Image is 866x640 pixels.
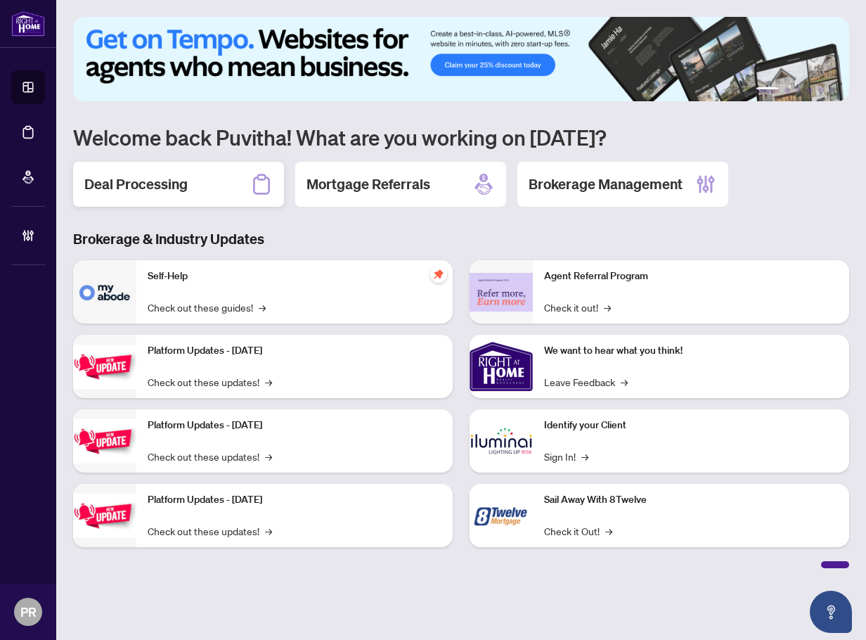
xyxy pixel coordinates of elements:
span: → [265,449,272,464]
span: → [604,300,611,315]
p: Sail Away With 8Twelve [544,492,838,508]
p: Self-Help [148,269,441,284]
p: We want to hear what you think! [544,343,838,359]
span: → [259,300,266,315]
img: Platform Updates - July 8, 2025 [73,419,136,463]
button: Open asap [810,591,852,633]
span: → [581,449,588,464]
span: pushpin [430,266,447,283]
a: Check out these updates!→ [148,449,272,464]
h2: Deal Processing [84,174,188,194]
h2: Brokerage Management [529,174,683,194]
a: Check out these updates!→ [148,374,272,390]
a: Sign In!→ [544,449,588,464]
span: → [621,374,628,390]
img: Identify your Client [470,409,533,473]
img: Self-Help [73,260,136,324]
p: Platform Updates - [DATE] [148,343,441,359]
button: 1 [756,87,779,93]
p: Agent Referral Program [544,269,838,284]
span: PR [20,602,37,622]
img: Platform Updates - July 21, 2025 [73,345,136,389]
button: 2 [784,87,790,93]
p: Platform Updates - [DATE] [148,492,441,508]
img: We want to hear what you think! [470,335,533,398]
img: Sail Away With 8Twelve [470,484,533,547]
img: Platform Updates - June 23, 2025 [73,494,136,538]
span: → [605,523,612,539]
a: Check it out!→ [544,300,611,315]
img: Agent Referral Program [470,273,533,312]
a: Check out these guides!→ [148,300,266,315]
img: Slide 0 [73,17,849,101]
button: 6 [829,87,835,93]
button: 3 [796,87,801,93]
p: Identify your Client [544,418,838,433]
h1: Welcome back Puvitha! What are you working on [DATE]? [73,124,849,151]
h3: Brokerage & Industry Updates [73,229,849,249]
a: Leave Feedback→ [544,374,628,390]
button: 4 [807,87,813,93]
h2: Mortgage Referrals [306,174,430,194]
img: logo [11,11,45,37]
a: Check out these updates!→ [148,523,272,539]
a: Check it Out!→ [544,523,612,539]
span: → [265,523,272,539]
button: 5 [818,87,824,93]
span: → [265,374,272,390]
p: Platform Updates - [DATE] [148,418,441,433]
